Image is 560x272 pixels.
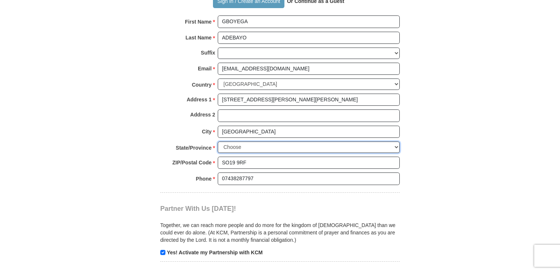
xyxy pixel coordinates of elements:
[160,222,400,244] p: Together, we can reach more people and do more for the kingdom of [DEMOGRAPHIC_DATA] than we coul...
[187,94,212,105] strong: Address 1
[198,63,211,74] strong: Email
[176,143,211,153] strong: State/Province
[186,32,212,43] strong: Last Name
[192,80,212,90] strong: Country
[196,174,212,184] strong: Phone
[185,17,211,27] strong: First Name
[160,205,236,212] span: Partner With Us [DATE]!
[167,250,263,255] strong: Yes! Activate my Partnership with KCM
[172,157,212,168] strong: ZIP/Postal Code
[202,126,211,137] strong: City
[201,48,215,58] strong: Suffix
[190,109,215,120] strong: Address 2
